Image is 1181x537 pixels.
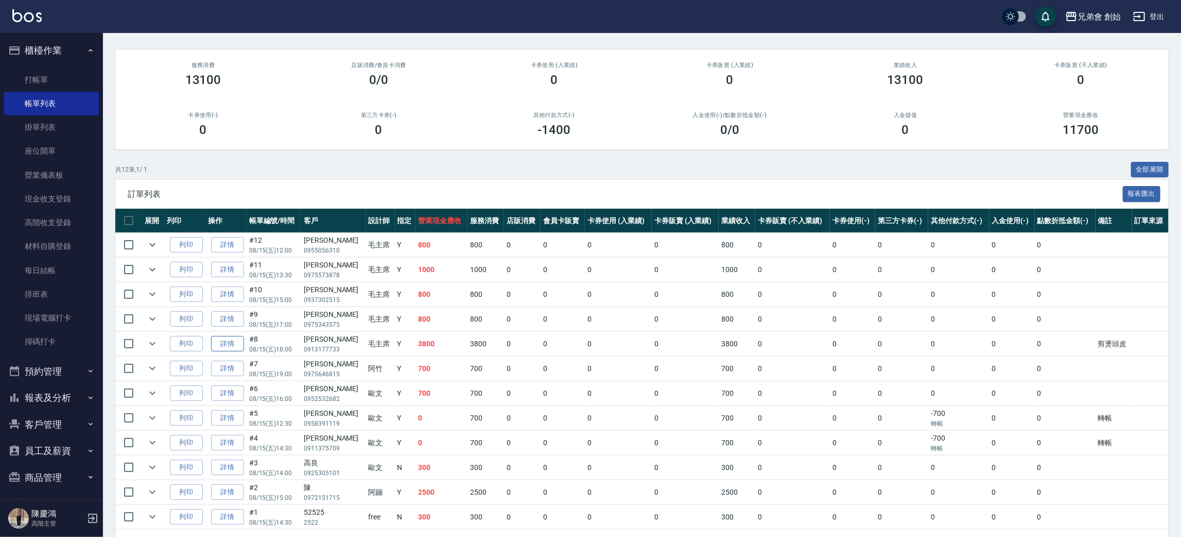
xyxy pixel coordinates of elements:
p: 0937302515 [304,295,363,305]
button: expand row [145,361,160,376]
td: 700 [719,431,755,455]
td: 0 [504,282,541,307]
p: 08/15 (五) 19:00 [249,370,299,379]
td: 0 [1035,381,1096,406]
a: 詳情 [211,361,244,377]
td: 0 [541,406,585,430]
th: 營業現金應收 [415,209,467,233]
th: 卡券使用 (入業績) [585,209,652,233]
button: 全部展開 [1131,162,1169,178]
button: 列印 [170,237,203,253]
td: 0 [1035,307,1096,331]
td: 歐文 [366,381,395,406]
a: 詳情 [211,237,244,253]
td: 0 [541,431,585,455]
h2: 入金使用(-) /點數折抵金額(-) [654,112,805,119]
td: 歐文 [366,456,395,480]
a: 高階收支登錄 [4,211,99,234]
h5: 陳慶鴻 [31,509,84,519]
a: 現場電腦打卡 [4,306,99,330]
td: 0 [755,307,830,331]
td: Y [395,258,416,282]
h3: 13100 [888,73,924,87]
th: 卡券販賣 (不入業績) [755,209,830,233]
button: 報表匯出 [1123,186,1161,202]
td: 0 [652,258,719,282]
button: expand row [145,336,160,351]
td: 800 [415,233,467,257]
a: 帳單列表 [4,92,99,115]
h2: 店販消費 /會員卡消費 [303,62,454,69]
td: 0 [875,282,928,307]
td: 0 [1035,233,1096,257]
td: 0 [585,406,652,430]
p: 0975573878 [304,271,363,280]
td: 0 [928,332,989,356]
td: #6 [247,381,301,406]
td: #3 [247,456,301,480]
td: 0 [1035,332,1096,356]
td: 0 [875,381,928,406]
h3: 13100 [185,73,221,87]
td: 0 [989,307,1035,331]
th: 業績收入 [719,209,755,233]
p: 0975646815 [304,370,363,379]
td: 1000 [467,258,504,282]
td: 0 [830,357,875,381]
td: 0 [504,381,541,406]
td: 0 [652,307,719,331]
td: 3800 [719,332,755,356]
td: 0 [504,258,541,282]
td: 0 [585,282,652,307]
a: 詳情 [211,287,244,303]
td: 0 [1035,282,1096,307]
h3: 0 [375,123,383,137]
td: 0 [652,406,719,430]
td: Y [395,282,416,307]
p: 08/15 (五) 12:00 [249,246,299,255]
td: 0 [989,233,1035,257]
div: 兄弟會 創始 [1078,10,1121,23]
td: 0 [1035,431,1096,455]
h3: 0 [200,123,207,137]
th: 設計師 [366,209,395,233]
h3: -1400 [538,123,571,137]
p: 0911375709 [304,444,363,453]
h2: 卡券販賣 (入業績) [654,62,805,69]
td: #10 [247,282,301,307]
td: 0 [875,332,928,356]
button: 列印 [170,484,203,500]
td: N [395,456,416,480]
td: 0 [541,307,585,331]
h2: 第三方卡券(-) [303,112,454,119]
button: expand row [145,311,160,327]
td: 0 [830,307,875,331]
th: 展開 [142,209,164,233]
p: 0958391119 [304,419,363,428]
td: 0 [652,282,719,307]
td: 0 [1035,406,1096,430]
td: 700 [415,357,467,381]
td: 0 [504,431,541,455]
button: 報表及分析 [4,384,99,411]
th: 服務消費 [467,209,504,233]
td: #5 [247,406,301,430]
h2: 卡券使用 (入業績) [479,62,630,69]
td: 0 [830,258,875,282]
a: 詳情 [211,509,244,525]
td: 0 [652,381,719,406]
td: 700 [467,406,504,430]
td: 轉帳 [1096,406,1132,430]
td: 0 [830,282,875,307]
h3: 11700 [1063,123,1099,137]
th: 卡券使用(-) [830,209,875,233]
td: 阿竹 [366,357,395,381]
td: 0 [830,233,875,257]
td: 3800 [415,332,467,356]
td: Y [395,406,416,430]
p: 高階主管 [31,519,84,528]
button: expand row [145,435,160,450]
h3: 0/0 [369,73,388,87]
td: 0 [415,431,467,455]
td: 毛主席 [366,282,395,307]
